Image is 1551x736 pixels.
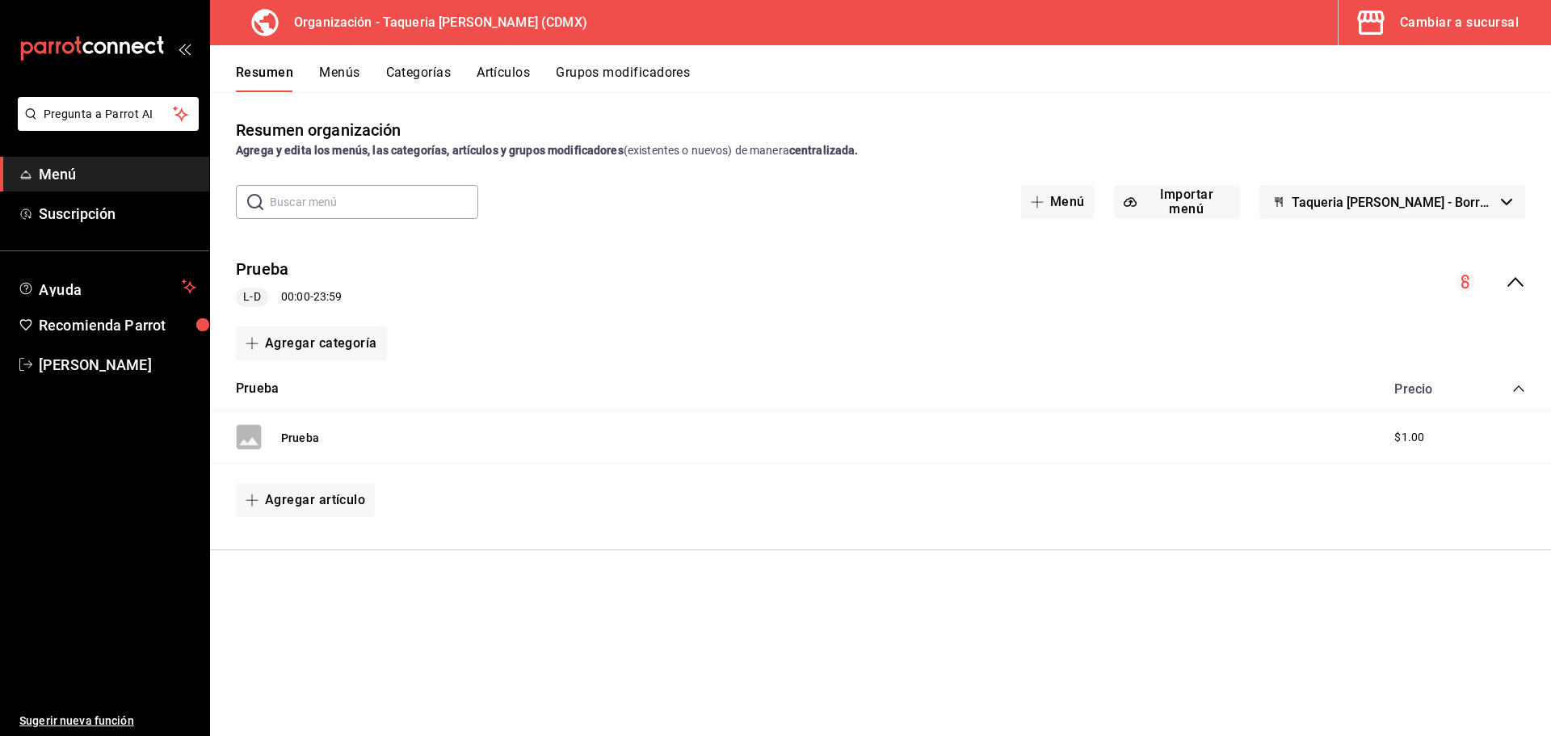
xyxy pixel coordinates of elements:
[1394,429,1424,446] span: $1.00
[1378,381,1482,397] div: Precio
[44,106,174,123] span: Pregunta a Parrot AI
[281,430,319,446] button: Prueba
[281,13,587,32] h3: Organización - Taqueria [PERSON_NAME] (CDMX)
[236,380,279,398] button: Prueba
[237,288,267,305] span: L-D
[556,65,690,92] button: Grupos modificadores
[236,65,293,92] button: Resumen
[236,65,1551,92] div: navigation tabs
[39,163,196,185] span: Menú
[319,65,359,92] button: Menús
[236,326,387,360] button: Agregar categoría
[39,203,196,225] span: Suscripción
[236,258,288,281] button: Prueba
[1259,185,1525,219] button: Taqueria [PERSON_NAME] - Borrador
[789,144,859,157] strong: centralizada.
[236,483,375,517] button: Agregar artículo
[1021,185,1095,219] button: Menú
[178,42,191,55] button: open_drawer_menu
[236,142,1525,159] div: (existentes o nuevos) de manera
[236,144,624,157] strong: Agrega y edita los menús, las categorías, artículos y grupos modificadores
[39,354,196,376] span: [PERSON_NAME]
[1512,382,1525,395] button: collapse-category-row
[1400,11,1519,34] div: Cambiar a sucursal
[236,118,401,142] div: Resumen organización
[210,245,1551,320] div: collapse-menu-row
[236,288,342,307] div: 00:00 - 23:59
[39,277,175,297] span: Ayuda
[19,713,196,730] span: Sugerir nueva función
[1292,195,1494,210] span: Taqueria [PERSON_NAME] - Borrador
[11,117,199,134] a: Pregunta a Parrot AI
[39,314,196,336] span: Recomienda Parrot
[1114,185,1240,219] button: Importar menú
[386,65,452,92] button: Categorías
[270,186,478,218] input: Buscar menú
[18,97,199,131] button: Pregunta a Parrot AI
[477,65,530,92] button: Artículos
